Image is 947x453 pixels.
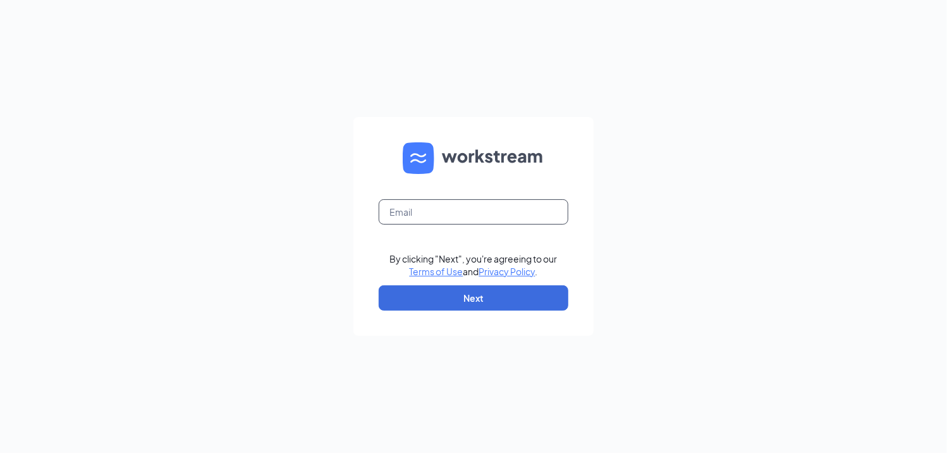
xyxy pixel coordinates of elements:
[479,266,535,277] a: Privacy Policy
[410,266,463,277] a: Terms of Use
[379,199,568,225] input: Email
[390,252,558,278] div: By clicking "Next", you're agreeing to our and .
[403,142,544,174] img: WS logo and Workstream text
[379,285,568,311] button: Next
